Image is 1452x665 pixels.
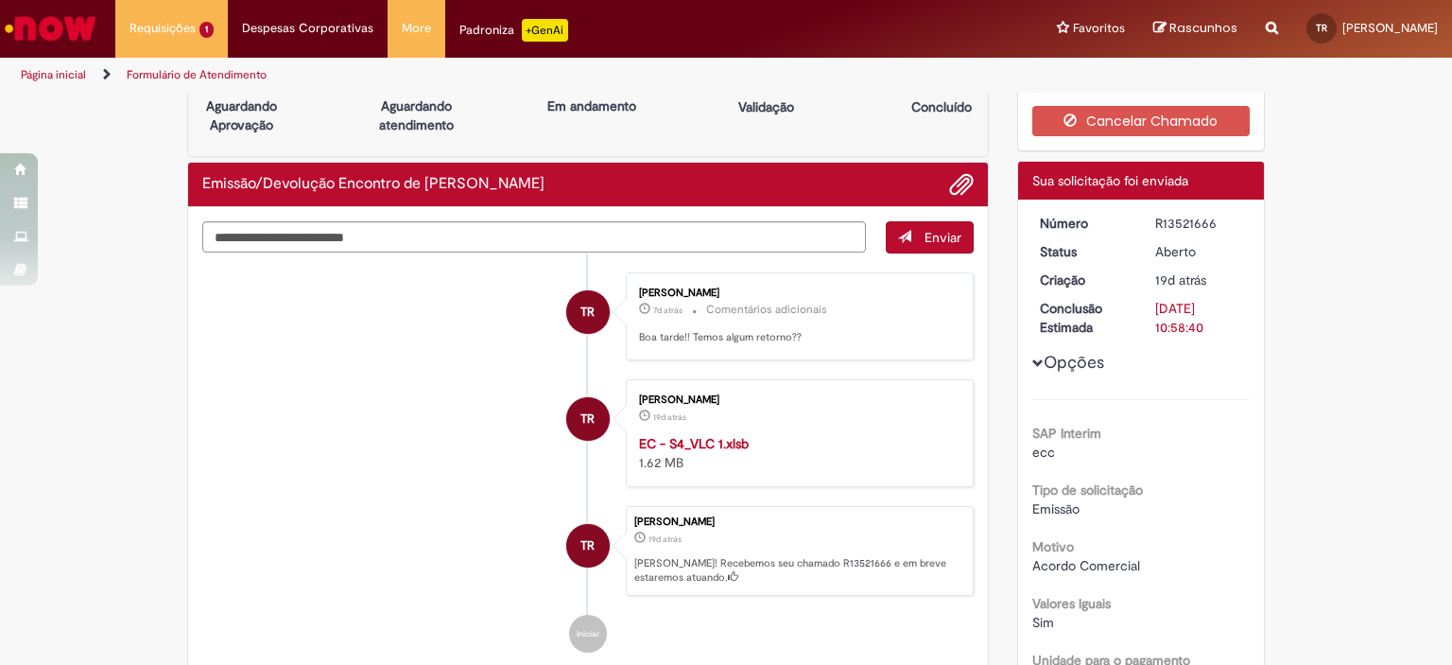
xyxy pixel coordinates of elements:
div: Thaissa Rocha [566,524,610,568]
span: TR [580,523,595,569]
span: Despesas Corporativas [242,19,373,38]
li: Thaissa Rocha [202,506,974,597]
span: 19d atrás [648,534,682,545]
div: Aberto [1155,242,1243,261]
a: Formulário de Atendimento [127,67,267,82]
span: [PERSON_NAME] [1342,20,1438,36]
b: SAP Interim [1032,425,1101,442]
div: 1.62 MB [639,434,954,472]
span: More [402,19,431,38]
p: Em andamento [547,96,636,115]
div: [PERSON_NAME] [634,516,963,528]
span: TR [1316,22,1327,34]
dt: Status [1026,242,1142,261]
span: TR [580,289,595,335]
span: 19d atrás [653,411,686,423]
p: Validação [738,97,794,116]
time: 11/09/2025 11:58:37 [648,534,682,545]
div: Padroniza [459,19,568,42]
h2: Emissão/Devolução Encontro de Contas Fornecedor Histórico de tíquete [202,176,544,193]
div: Thaissa Rocha [566,397,610,441]
textarea: Digite sua mensagem aqui... [202,221,866,254]
p: +GenAi [522,19,568,42]
span: Enviar [925,229,961,246]
ul: Trilhas de página [14,58,954,93]
div: [DATE] 10:58:40 [1155,299,1243,337]
img: ServiceNow [2,9,99,47]
span: 19d atrás [1155,271,1206,289]
span: Sua solicitação foi enviada [1032,172,1188,189]
button: Cancelar Chamado [1032,106,1251,136]
div: [PERSON_NAME] [639,288,954,299]
a: Rascunhos [1153,20,1237,38]
dt: Criação [1026,271,1142,289]
div: 11/09/2025 11:58:37 [1155,271,1243,289]
div: [PERSON_NAME] [639,394,954,406]
div: R13521666 [1155,214,1243,233]
b: Motivo [1032,538,1074,555]
dt: Conclusão Estimada [1026,299,1142,337]
div: Thaissa Rocha [566,290,610,334]
p: Aguardando Aprovação [196,96,287,134]
span: 7d atrás [653,305,683,316]
span: Acordo Comercial [1032,557,1140,574]
b: Valores Iguais [1032,595,1111,612]
p: [PERSON_NAME]! Recebemos seu chamado R13521666 e em breve estaremos atuando. [634,556,963,586]
span: ecc [1032,444,1055,461]
a: Página inicial [21,67,86,82]
p: Concluído [911,97,972,116]
a: EC - S4_VLC 1.xlsb [639,435,749,452]
button: Enviar [886,221,974,254]
dt: Número [1026,214,1142,233]
span: Rascunhos [1169,19,1237,37]
b: Tipo de solicitação [1032,481,1143,499]
span: Sim [1032,614,1054,631]
span: Emissão [1032,500,1080,517]
button: Adicionar anexos [949,172,974,197]
span: Requisições [130,19,196,38]
p: Boa tarde!! Temos algum retorno?? [639,330,954,345]
span: 1 [199,22,214,38]
span: Favoritos [1073,19,1125,38]
small: Comentários adicionais [706,302,827,318]
span: TR [580,396,595,442]
p: Aguardando atendimento [371,96,462,134]
time: 22/09/2025 17:13:34 [653,305,683,316]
